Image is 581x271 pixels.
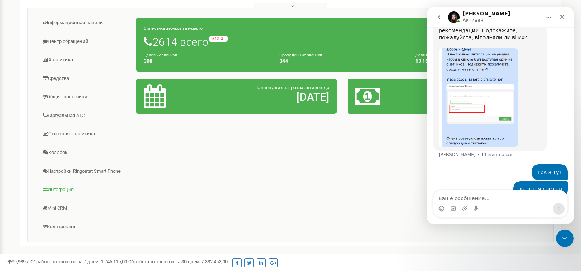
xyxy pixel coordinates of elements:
a: Виртуальная АТС [33,107,137,125]
small: Статистика звонков за неделю [144,26,203,31]
a: Аналитика [33,51,137,69]
a: Коллбек [33,144,137,162]
span: При текущих затратах активен до [254,85,329,90]
a: Средства [33,70,137,88]
h2: 2 259,40 $ [420,91,540,103]
span: Обработано звонков за 30 дней : [128,259,228,264]
a: Интеграция [33,181,137,199]
span: 99,989% [7,259,29,264]
span: Обработано звонков за 7 дней : [30,259,127,264]
h4: 308 [144,58,269,64]
a: Общие настройки [33,88,137,106]
u: 1 745 115,00 [101,259,127,264]
h4: 344 [279,58,404,64]
small: -512 [209,36,228,42]
h1: 2614 всего [144,36,540,48]
h4: 13,16 % [415,58,540,64]
a: Центр обращений [33,33,137,51]
small: Пропущенных звонков [279,53,322,58]
a: Сквозная аналитика [33,125,137,143]
a: Коллтрекинг [33,218,137,236]
h2: [DATE] [209,91,329,103]
iframe: Intercom live chat [427,7,574,224]
small: Доля пропущенных звонков [415,53,468,58]
a: Mini CRM [33,199,137,217]
small: Целевых звонков [144,53,177,58]
a: Настройки Ringostat Smart Phone [33,162,137,180]
a: Информационная панель [33,14,137,32]
u: 7 382 453,00 [201,259,228,264]
iframe: Intercom live chat [556,230,574,247]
